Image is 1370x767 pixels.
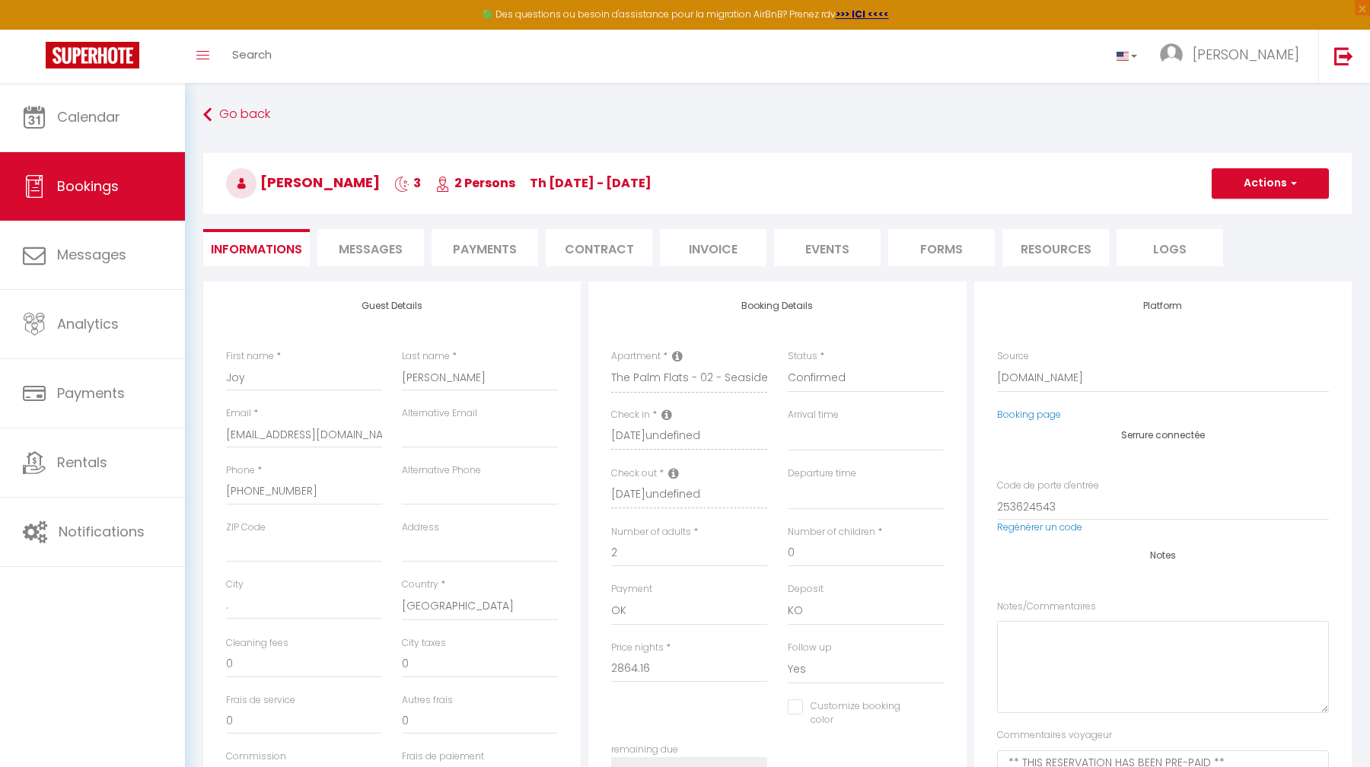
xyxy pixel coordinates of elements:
span: 3 [394,174,421,192]
li: Logs [1117,229,1223,266]
a: Search [221,30,283,83]
a: Booking page [997,408,1061,421]
label: remaining due [611,743,678,757]
label: Email [226,406,251,421]
a: Go back [203,101,1352,129]
li: Invoice [660,229,766,266]
label: Number of children [788,525,875,539]
label: Source [997,349,1029,364]
span: Messages [339,240,403,258]
span: Analytics [57,314,119,333]
label: Number of adults [611,525,691,539]
label: Notes/Commentaires [997,600,1096,614]
label: Autres frais [402,693,453,708]
li: Events [774,229,881,266]
img: Super Booking [46,42,139,68]
label: Frais de paiement [402,749,484,764]
label: Commission [226,749,286,764]
li: Informations [203,229,310,266]
a: >>> ICI <<<< [836,8,889,21]
span: 2 Persons [435,174,515,192]
label: Phone [226,463,255,478]
h4: Serrure connectée [997,430,1329,441]
label: Follow up [788,641,832,655]
a: ... [PERSON_NAME] [1149,30,1318,83]
h4: Notes [997,550,1329,561]
li: Payments [432,229,538,266]
label: Departure time [788,466,856,481]
a: Regénérer un code [997,520,1082,533]
span: [PERSON_NAME] [1193,45,1299,64]
span: Bookings [57,177,119,196]
label: Payment [611,582,652,597]
h4: Guest Details [226,301,558,311]
label: Deposit [788,582,824,597]
label: City taxes [402,636,446,651]
li: Resources [1002,229,1109,266]
li: Contract [546,229,652,266]
h4: Booking Details [611,301,943,311]
span: Calendar [57,107,120,126]
label: Check in [611,408,650,422]
label: Alternative Phone [402,463,481,478]
label: Alternative Email [402,406,477,421]
label: City [226,578,244,592]
label: Frais de service [226,693,295,708]
img: logout [1334,46,1353,65]
label: Last name [402,349,450,364]
label: ZIP Code [226,520,266,535]
button: Actions [1212,168,1329,199]
span: Th [DATE] - [DATE] [530,174,652,192]
label: Country [402,578,438,592]
label: Price nights [611,641,664,655]
span: Payments [57,383,125,403]
li: Forms [888,229,995,266]
span: Messages [57,245,126,264]
h4: Platform [997,301,1329,311]
label: Code de porte d'entrée [997,479,1099,493]
label: Check out [611,466,657,481]
span: Rentals [57,453,107,472]
img: ... [1160,43,1183,66]
label: Address [402,520,439,535]
label: First name [226,349,274,364]
span: Notifications [59,522,145,541]
label: Status [788,349,817,364]
span: Search [232,46,272,62]
label: Apartment [611,349,661,364]
label: Cleaning fees [226,636,288,651]
label: Commentaires voyageur [997,728,1112,743]
label: Arrival time [788,408,839,422]
span: [PERSON_NAME] [226,173,380,192]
